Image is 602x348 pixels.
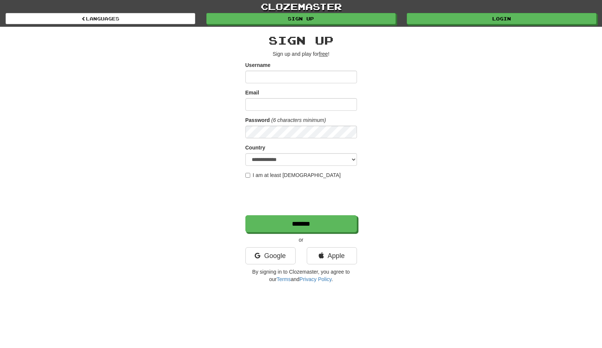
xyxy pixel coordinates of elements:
[245,183,358,212] iframe: reCAPTCHA
[245,61,271,69] label: Username
[245,268,357,283] p: By signing in to Clozemaster, you agree to our and .
[245,50,357,58] p: Sign up and play for !
[277,276,291,282] a: Terms
[319,51,328,57] u: free
[307,247,357,264] a: Apple
[271,117,326,123] em: (6 characters minimum)
[206,13,396,24] a: Sign up
[245,171,341,179] label: I am at least [DEMOGRAPHIC_DATA]
[245,116,270,124] label: Password
[299,276,331,282] a: Privacy Policy
[245,247,296,264] a: Google
[407,13,596,24] a: Login
[245,34,357,46] h2: Sign up
[6,13,195,24] a: Languages
[245,236,357,244] p: or
[245,173,250,178] input: I am at least [DEMOGRAPHIC_DATA]
[245,89,259,96] label: Email
[245,144,265,151] label: Country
